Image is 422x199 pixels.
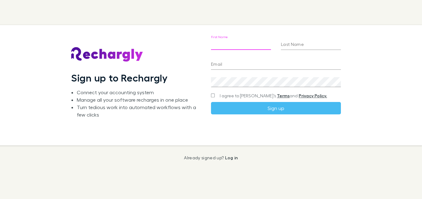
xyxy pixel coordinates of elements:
[77,96,201,104] li: Manage all your software recharges in one place
[184,155,238,160] p: Already signed up?
[211,102,341,114] button: Sign up
[71,72,168,84] h1: Sign up to Rechargly
[299,93,327,98] a: Privacy Policy.
[77,104,201,118] li: Turn tedious work into automated workflows with a few clicks
[71,47,143,62] img: Rechargly's Logo
[225,155,238,160] a: Log in
[277,93,290,98] a: Terms
[220,93,327,99] span: I agree to [PERSON_NAME]’s and
[77,89,201,96] li: Connect your accounting system
[211,35,228,39] label: First Name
